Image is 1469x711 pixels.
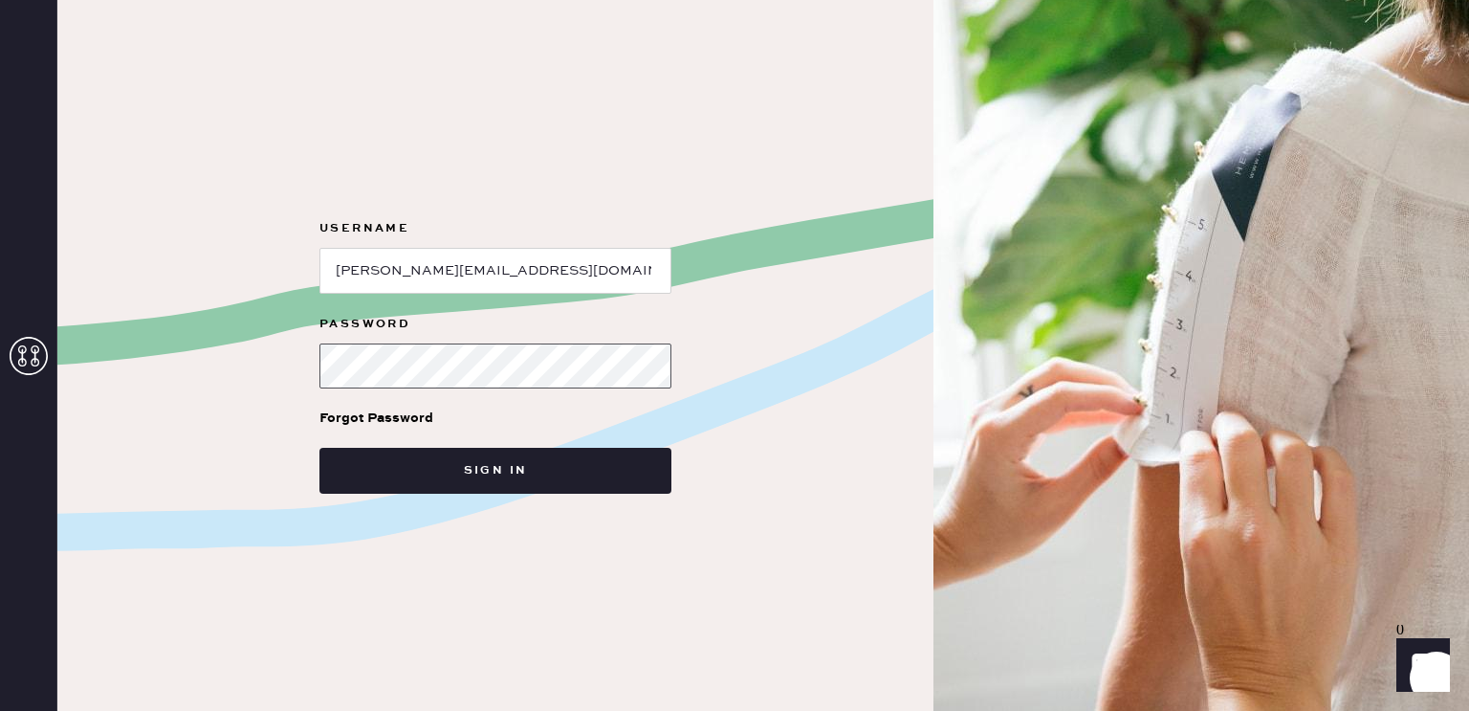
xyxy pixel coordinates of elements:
[1378,625,1460,707] iframe: Front Chat
[319,408,433,429] div: Forgot Password
[319,313,671,336] label: Password
[319,389,433,448] a: Forgot Password
[319,217,671,240] label: Username
[319,448,671,494] button: Sign in
[319,248,671,294] input: e.g. john@doe.com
